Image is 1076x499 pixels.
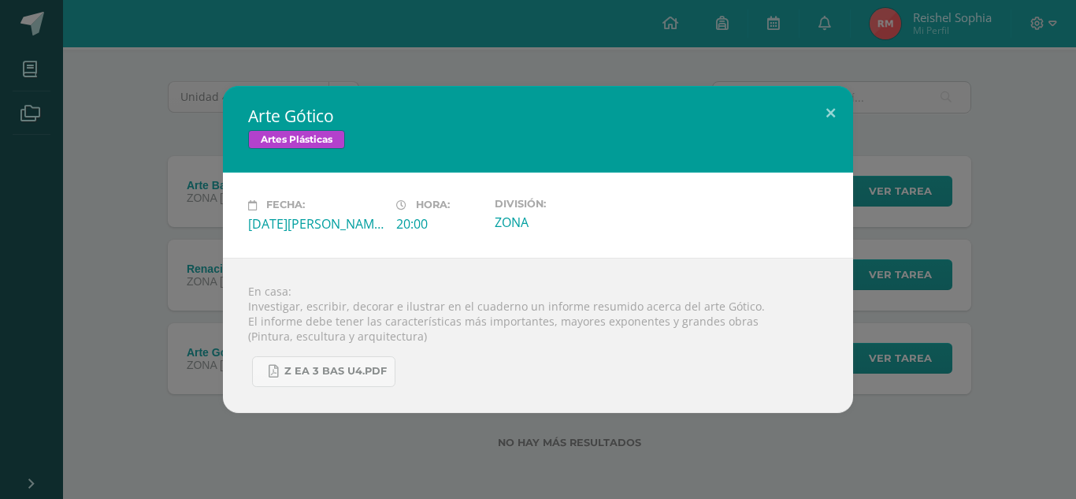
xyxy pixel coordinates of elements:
[396,215,482,233] div: 20:00
[248,215,384,233] div: [DATE][PERSON_NAME]
[248,130,345,149] span: Artes Plásticas
[266,199,305,211] span: Fecha:
[248,105,828,127] h2: Arte Gótico
[252,356,395,387] a: Z eA 3 bas U4.pdf
[284,365,387,378] span: Z eA 3 bas U4.pdf
[495,198,630,210] label: División:
[495,214,630,231] div: ZONA
[416,199,450,211] span: Hora:
[808,86,853,140] button: Close (Esc)
[223,258,853,413] div: En casa: Investigar, escribir, decorar e ilustrar en el cuaderno un informe resumido acerca del a...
